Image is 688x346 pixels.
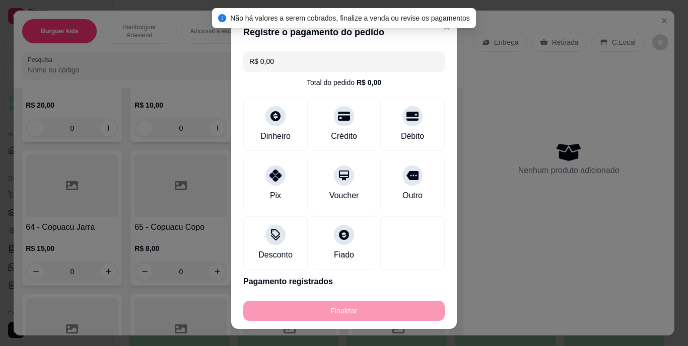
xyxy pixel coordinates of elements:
[401,130,424,142] div: Débito
[218,14,226,22] span: info-circle
[334,249,354,261] div: Fiado
[258,249,293,261] div: Desconto
[357,77,381,88] div: R$ 0,00
[243,276,445,288] p: Pagamento registrados
[231,17,457,47] header: Registre o pagamento do pedido
[230,14,470,22] span: Não há valores a serem cobrados, finalize a venda ou revise os pagamentos
[307,77,381,88] div: Total do pedido
[270,190,281,202] div: Pix
[260,130,291,142] div: Dinheiro
[331,130,357,142] div: Crédito
[329,190,359,202] div: Voucher
[249,51,439,71] input: Ex.: hambúrguer de cordeiro
[402,190,423,202] div: Outro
